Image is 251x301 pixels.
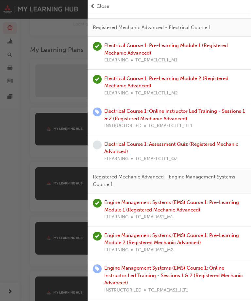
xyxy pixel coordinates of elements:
[93,199,102,208] span: learningRecordVerb_PASS-icon
[93,42,102,51] span: learningRecordVerb_PASS-icon
[90,3,248,10] button: prev-iconClose
[148,287,188,294] span: TC_RMAEMS1_ILT1
[104,108,245,122] a: Electrical Course 1: Online Instructor Led Training - Sessions 1 & 2 (Registered Mechanic Advanced)
[104,287,142,294] span: INSTRUCTOR LED
[104,246,128,254] span: ELEARNING
[93,232,102,241] span: learningRecordVerb_PASS-icon
[104,155,128,163] span: ELEARNING
[135,90,178,97] span: TC_RMAELCTL1_M2
[135,155,177,163] span: TC_RMAELCTL1_QZ
[135,246,174,254] span: TC_RMAEMS1_M2
[93,173,241,188] span: Registered Mechanic Advanced - Engine Management Systems Course 1
[93,75,102,84] span: learningRecordVerb_PASS-icon
[104,90,128,97] span: ELEARNING
[104,42,228,56] a: Electrical Course 1: Pre-Learning Module 1 (Registered Mechanic Advanced)
[93,141,102,149] span: learningRecordVerb_NONE-icon
[104,199,239,213] a: Engine Management Systems (EMS) Course 1: Pre-Learning Module 1 (Registered Mechanic Advanced)
[93,24,211,31] span: Registered Mechanic Advanced - Electrical Course 1
[104,213,128,221] span: ELEARNING
[104,265,243,286] a: Engine Management Systems (EMS) Course 1: Online Instructor Led Training - Sessions 1 & 2 (Regist...
[104,57,128,64] span: ELEARNING
[104,122,142,130] span: INSTRUCTOR LED
[93,264,102,273] span: learningRecordVerb_ENROLL-icon
[104,75,228,89] a: Electrical Course 1: Pre-Learning Module 2 (Registered Mechanic Advanced)
[104,141,238,155] a: Electrical Course 1: Assessment Quiz (Registered Mechanic Advanced)
[93,108,102,116] span: learningRecordVerb_ENROLL-icon
[90,3,95,10] span: prev-icon
[104,232,239,246] a: Engine Management Systems (EMS) Course 1: Pre-Learning Module 2 (Registered Mechanic Advanced)
[135,57,177,64] span: TC_RMAELCTL1_M1
[135,213,173,221] span: TC_RMAEMS1_M1
[96,3,109,10] span: Close
[148,122,192,130] span: TC_RMAELCTL1_ILT1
